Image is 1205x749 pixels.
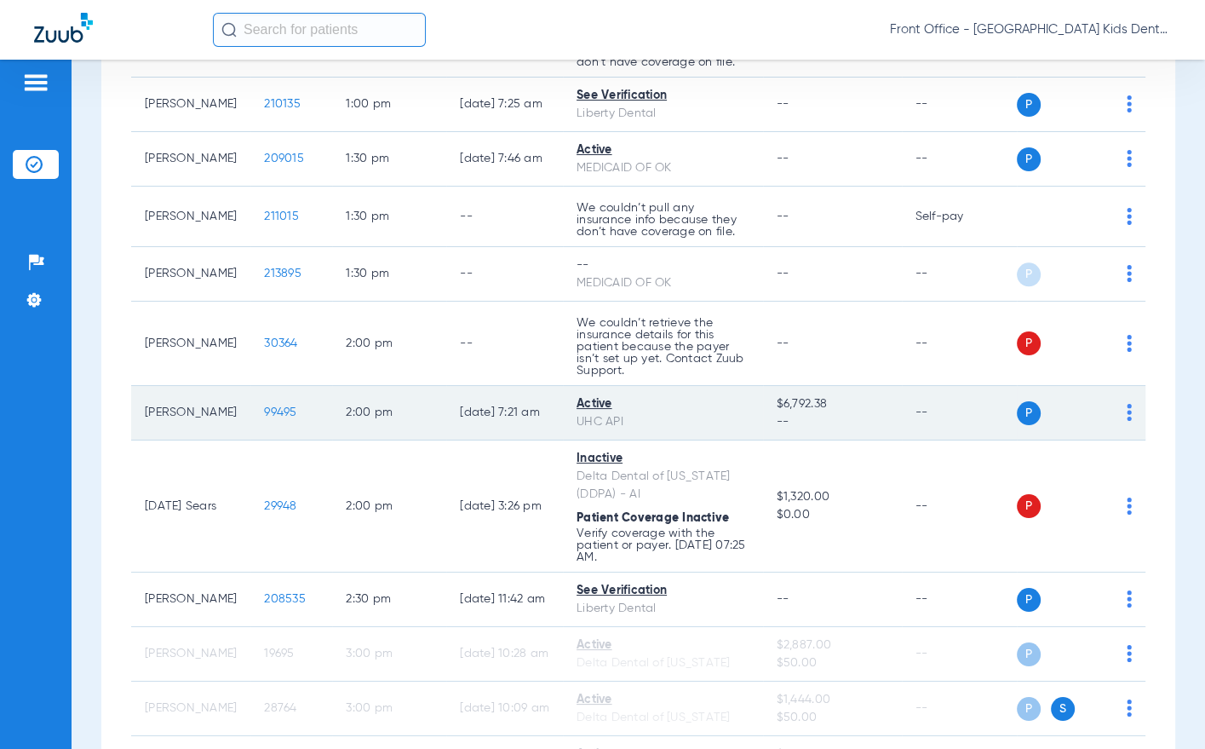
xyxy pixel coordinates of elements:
[902,573,1017,627] td: --
[577,413,749,431] div: UHC API
[131,78,250,132] td: [PERSON_NAME]
[577,512,729,524] span: Patient Coverage Inactive
[777,210,789,222] span: --
[1017,93,1041,117] span: P
[577,317,749,377] p: We couldn’t retrieve the insurance details for this patient because the payer isn’t set up yet. C...
[264,593,306,605] span: 208535
[777,395,888,413] span: $6,792.38
[332,573,446,627] td: 2:30 PM
[1127,208,1132,225] img: group-dot-blue.svg
[1017,642,1041,666] span: P
[446,302,563,386] td: --
[777,413,888,431] span: --
[1017,147,1041,171] span: P
[777,153,789,164] span: --
[902,386,1017,441] td: --
[577,709,749,727] div: Delta Dental of [US_STATE]
[777,268,789,279] span: --
[777,337,789,349] span: --
[1017,697,1041,721] span: P
[446,573,563,627] td: [DATE] 11:42 AM
[264,98,301,110] span: 210135
[332,386,446,441] td: 2:00 PM
[902,441,1017,573] td: --
[577,256,749,274] div: --
[131,247,250,302] td: [PERSON_NAME]
[1127,335,1132,352] img: group-dot-blue.svg
[777,709,888,727] span: $50.00
[264,210,299,222] span: 211015
[1127,95,1132,112] img: group-dot-blue.svg
[131,627,250,682] td: [PERSON_NAME]
[1127,404,1132,421] img: group-dot-blue.svg
[332,682,446,736] td: 3:00 PM
[446,441,563,573] td: [DATE] 3:26 PM
[1120,667,1205,749] iframe: Chat Widget
[264,153,304,164] span: 209015
[777,654,888,672] span: $50.00
[264,500,296,512] span: 29948
[577,87,749,105] div: See Verification
[213,13,426,47] input: Search for patients
[902,78,1017,132] td: --
[577,450,749,468] div: Inactive
[1017,331,1041,355] span: P
[264,702,296,714] span: 28764
[131,386,250,441] td: [PERSON_NAME]
[777,593,789,605] span: --
[332,627,446,682] td: 3:00 PM
[332,247,446,302] td: 1:30 PM
[777,98,789,110] span: --
[1017,588,1041,612] span: P
[332,302,446,386] td: 2:00 PM
[1017,494,1041,518] span: P
[902,132,1017,187] td: --
[577,159,749,177] div: MEDICAID OF OK
[577,395,749,413] div: Active
[577,582,749,600] div: See Verification
[332,78,446,132] td: 1:00 PM
[332,187,446,247] td: 1:30 PM
[577,691,749,709] div: Active
[577,654,749,672] div: Delta Dental of [US_STATE]
[446,132,563,187] td: [DATE] 7:46 AM
[1127,265,1132,282] img: group-dot-blue.svg
[577,600,749,618] div: Liberty Dental
[131,682,250,736] td: [PERSON_NAME]
[264,648,294,660] span: 19695
[902,682,1017,736] td: --
[446,682,563,736] td: [DATE] 10:09 AM
[777,691,888,709] span: $1,444.00
[1127,498,1132,515] img: group-dot-blue.svg
[577,105,749,123] div: Liberty Dental
[446,386,563,441] td: [DATE] 7:21 AM
[446,627,563,682] td: [DATE] 10:28 AM
[1127,645,1132,662] img: group-dot-blue.svg
[34,13,93,43] img: Zuub Logo
[1127,150,1132,167] img: group-dot-blue.svg
[1051,697,1075,721] span: S
[131,132,250,187] td: [PERSON_NAME]
[221,22,237,37] img: Search Icon
[902,187,1017,247] td: Self-pay
[902,302,1017,386] td: --
[131,302,250,386] td: [PERSON_NAME]
[577,202,749,238] p: We couldn’t pull any insurance info because they don’t have coverage on file.
[131,573,250,627] td: [PERSON_NAME]
[22,72,49,93] img: hamburger-icon
[264,406,296,418] span: 99495
[777,488,888,506] span: $1,320.00
[1017,262,1041,286] span: P
[1127,591,1132,608] img: group-dot-blue.svg
[332,441,446,573] td: 2:00 PM
[446,78,563,132] td: [DATE] 7:25 AM
[264,337,297,349] span: 30364
[446,247,563,302] td: --
[902,627,1017,682] td: --
[577,468,749,504] div: Delta Dental of [US_STATE] (DDPA) - AI
[902,247,1017,302] td: --
[332,132,446,187] td: 1:30 PM
[777,506,888,524] span: $0.00
[890,21,1171,38] span: Front Office - [GEOGRAPHIC_DATA] Kids Dental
